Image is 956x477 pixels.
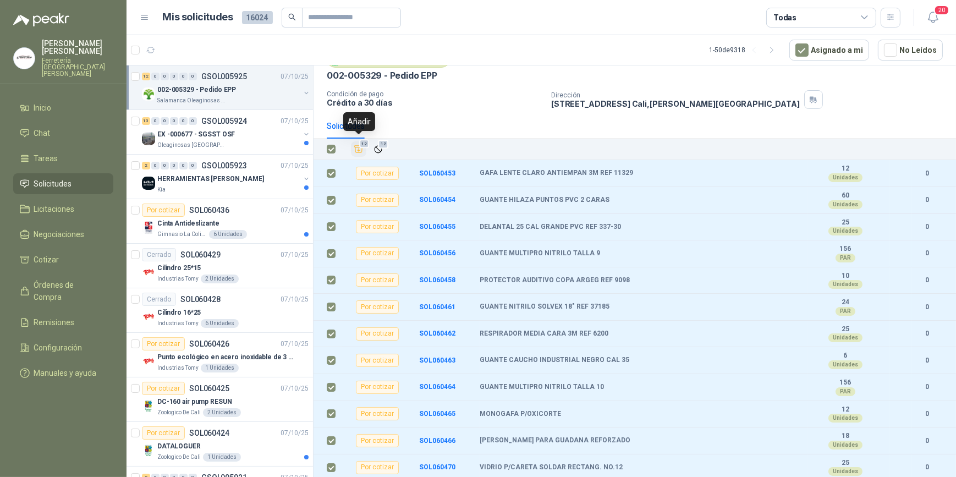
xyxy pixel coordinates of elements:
[281,250,309,260] p: 07/10/25
[157,230,207,239] p: Gimnasio La Colina
[419,357,455,364] a: SOL060463
[142,382,185,395] div: Por cotizar
[13,199,113,220] a: Licitaciones
[13,312,113,333] a: Remisiones
[201,117,247,125] p: GSOL005924
[480,223,621,232] b: DELANTAL 25 CAL GRANDE PVC REF 337-30
[161,73,169,80] div: 0
[127,333,313,377] a: Por cotizarSOL06042607/10/25 Company LogoPunto ecológico en acero inoxidable de 3 puestos, con ca...
[356,300,399,314] div: Por cotizar
[356,327,399,341] div: Por cotizar
[828,280,862,289] div: Unidades
[34,279,103,303] span: Órdenes de Compra
[807,459,883,468] b: 25
[923,8,943,28] button: 20
[419,383,455,391] a: SOL060464
[34,102,52,114] span: Inicio
[828,441,862,449] div: Unidades
[161,162,169,169] div: 0
[828,227,862,235] div: Unidades
[189,206,229,214] p: SOL060436
[157,364,199,372] p: Industrias Tomy
[13,123,113,144] a: Chat
[912,195,943,205] b: 0
[179,162,188,169] div: 0
[127,288,313,333] a: CerradoSOL06042807/10/25 Company LogoCilindro 16*25Industrias Tomy6 Unidades
[142,204,185,217] div: Por cotizar
[356,247,399,260] div: Por cotizar
[419,169,455,177] a: SOL060453
[34,178,72,190] span: Solicitudes
[356,220,399,233] div: Por cotizar
[878,40,943,61] button: No Leídos
[281,383,309,394] p: 07/10/25
[419,330,455,337] a: SOL060462
[912,409,943,419] b: 0
[419,196,455,204] a: SOL060454
[480,276,630,285] b: PROTECTOR AUDITIVO COPA ARGEG REF 9098
[807,405,883,414] b: 12
[142,266,155,279] img: Company Logo
[327,70,437,81] p: 002-005329 - Pedido EPP
[836,307,855,316] div: PAR
[157,308,201,318] p: Cilindro 16*25
[281,72,309,82] p: 07/10/25
[142,248,176,261] div: Cerrado
[142,159,311,194] a: 2 0 0 0 0 0 GSOL00592307/10/25 Company LogoHERRAMIENTAS [PERSON_NAME]Kia
[142,293,176,306] div: Cerrado
[281,428,309,438] p: 07/10/25
[281,205,309,216] p: 07/10/25
[356,167,399,180] div: Por cotizar
[13,13,69,26] img: Logo peakr
[142,73,150,80] div: 12
[189,162,197,169] div: 0
[13,363,113,383] a: Manuales y ayuda
[480,249,600,258] b: GUANTE MULTIPRO NITRILO TALLA 9
[189,385,229,392] p: SOL060425
[356,194,399,207] div: Por cotizar
[419,276,455,284] b: SOL060458
[201,275,239,283] div: 2 Unidades
[807,218,883,227] b: 25
[142,87,155,101] img: Company Logo
[34,254,59,266] span: Cotizar
[281,294,309,305] p: 07/10/25
[201,319,239,328] div: 6 Unidades
[189,340,229,348] p: SOL060426
[142,177,155,190] img: Company Logo
[419,410,455,418] a: SOL060465
[934,5,949,15] span: 20
[170,117,178,125] div: 0
[912,328,943,339] b: 0
[209,230,247,239] div: 6 Unidades
[13,173,113,194] a: Solicitudes
[343,112,375,131] div: Añadir
[201,73,247,80] p: GSOL005925
[828,173,862,182] div: Unidades
[203,408,241,417] div: 2 Unidades
[142,221,155,234] img: Company Logo
[13,249,113,270] a: Cotizar
[419,463,455,471] a: SOL060470
[157,408,201,417] p: Zoologico De Cali
[912,248,943,259] b: 0
[157,85,236,95] p: 002-005329 - Pedido EPP
[13,337,113,358] a: Configuración
[480,303,609,311] b: GUANTE NITRILO SOLVEX 18" REF 37185
[828,333,862,342] div: Unidades
[127,377,313,422] a: Por cotizarSOL06042507/10/25 Company LogoDC-160 air pump RESUNZoologico De Cali2 Unidades
[157,141,227,150] p: Oleaginosas [GEOGRAPHIC_DATA][PERSON_NAME]
[34,342,83,354] span: Configuración
[807,379,883,387] b: 156
[807,432,883,441] b: 18
[142,132,155,145] img: Company Logo
[480,169,633,178] b: GAFA LENTE CLARO ANTIEMPAN 3M REF 11329
[157,441,201,452] p: DATALOGUER
[281,161,309,171] p: 07/10/25
[42,57,113,77] p: Ferretería [GEOGRAPHIC_DATA][PERSON_NAME]
[480,436,630,445] b: [PERSON_NAME] PARA GUADANA REFORZADO
[142,337,185,350] div: Por cotizar
[127,422,313,467] a: Por cotizarSOL06042407/10/25 Company LogoDATALOGUERZoologico De Cali1 Unidades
